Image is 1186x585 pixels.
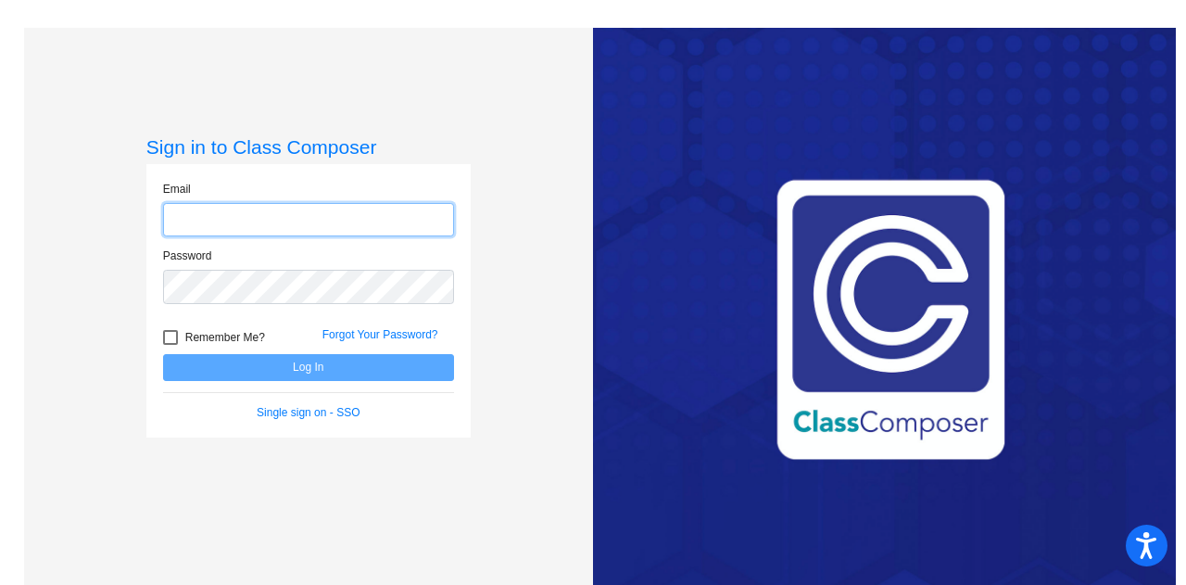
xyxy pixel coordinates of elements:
[163,354,454,381] button: Log In
[257,406,360,419] a: Single sign on - SSO
[185,326,265,349] span: Remember Me?
[163,248,212,264] label: Password
[146,135,471,159] h3: Sign in to Class Composer
[163,181,191,197] label: Email
[322,328,438,341] a: Forgot Your Password?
